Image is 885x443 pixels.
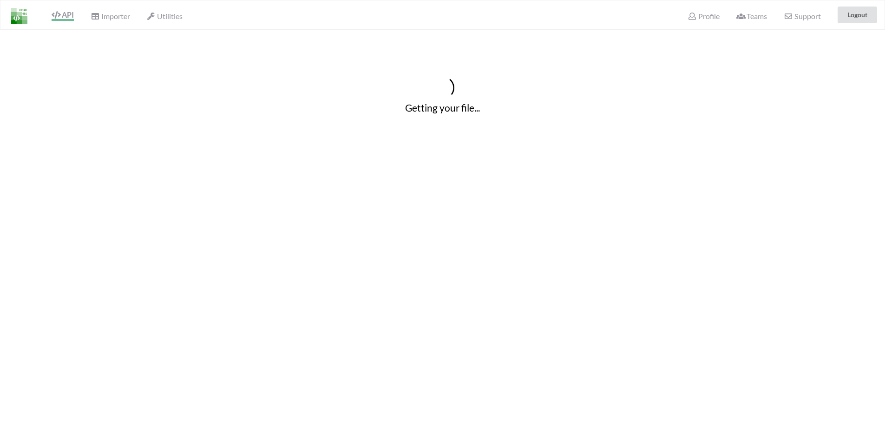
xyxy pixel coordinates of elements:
[784,13,820,20] span: Support
[688,12,719,20] span: Profile
[52,10,74,19] span: API
[838,7,877,23] button: Logout
[736,12,767,20] span: Teams
[147,12,183,20] span: Utilities
[11,8,27,24] img: LogoIcon.png
[91,12,130,20] span: Importer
